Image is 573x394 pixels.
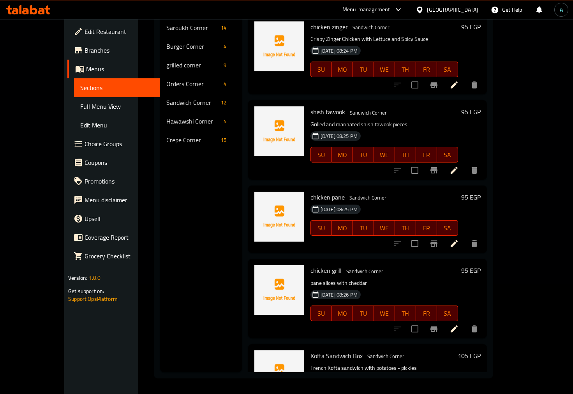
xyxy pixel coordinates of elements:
[74,78,160,97] a: Sections
[335,223,350,234] span: MO
[465,76,484,94] button: delete
[317,291,361,299] span: [DATE] 08:26 PM
[74,97,160,116] a: Full Menu View
[220,42,229,51] div: items
[342,5,390,14] div: Menu-management
[220,80,229,88] span: 4
[314,223,329,234] span: SU
[166,79,220,88] span: Orders Corner
[314,64,329,75] span: SU
[440,223,455,234] span: SA
[377,64,392,75] span: WE
[353,62,374,77] button: TU
[395,220,416,236] button: TH
[68,294,118,304] a: Support.OpsPlatform
[461,265,481,276] h6: 95 EGP
[353,306,374,321] button: TU
[398,149,413,161] span: TH
[218,24,229,32] span: 14
[407,162,423,178] span: Select to update
[419,149,434,161] span: FR
[458,350,481,361] h6: 105 EGP
[166,117,220,126] div: Hawawshi Corner
[310,147,332,163] button: SU
[67,228,160,247] a: Coverage Report
[160,74,242,93] div: Orders Corner4
[419,64,434,75] span: FR
[85,233,154,242] span: Coverage Report
[218,136,229,144] span: 15
[254,265,304,315] img: chicken grill
[85,27,154,36] span: Edit Restaurant
[166,135,217,145] span: Crepe Corner
[317,206,361,213] span: [DATE] 08:25 PM
[80,120,154,130] span: Edit Menu
[437,306,458,321] button: SA
[346,193,390,203] div: Sandwich Corner
[85,46,154,55] span: Branches
[419,223,434,234] span: FR
[335,149,350,161] span: MO
[218,23,229,32] div: items
[68,273,87,283] span: Version:
[346,193,390,202] span: Sandwich Corner
[310,306,332,321] button: SU
[356,64,371,75] span: TU
[461,192,481,203] h6: 95 EGP
[85,139,154,148] span: Choice Groups
[310,278,458,288] p: pane slices with cheddar
[310,220,332,236] button: SU
[166,42,220,51] span: Burger Corner
[377,308,392,319] span: WE
[343,267,386,276] span: Sandwich Corner
[166,23,217,32] span: Saroukh Corner
[67,209,160,228] a: Upsell
[560,5,563,14] span: A
[166,98,217,107] span: Sandwich Corner
[374,147,395,163] button: WE
[395,306,416,321] button: TH
[310,62,332,77] button: SU
[356,223,371,234] span: TU
[332,62,353,77] button: MO
[450,80,459,90] a: Edit menu item
[67,247,160,265] a: Grocery Checklist
[80,102,154,111] span: Full Menu View
[220,79,229,88] div: items
[85,251,154,261] span: Grocery Checklist
[314,149,329,161] span: SU
[425,320,443,338] button: Branch-specific-item
[437,220,458,236] button: SA
[349,23,393,32] span: Sandwich Corner
[450,324,459,334] a: Edit menu item
[332,220,353,236] button: MO
[310,120,458,129] p: Grilled and marinated shish tawook pieces
[335,64,350,75] span: MO
[80,83,154,92] span: Sections
[461,106,481,117] h6: 95 EGP
[85,158,154,167] span: Coupons
[220,118,229,125] span: 4
[86,64,154,74] span: Menus
[310,106,345,118] span: shish tawook
[88,273,100,283] span: 1.0.0
[220,60,229,70] div: items
[364,352,407,361] span: Sandwich Corner
[68,286,104,296] span: Get support on:
[160,15,242,152] nav: Menu sections
[314,308,329,319] span: SU
[317,133,361,140] span: [DATE] 08:25 PM
[374,306,395,321] button: WE
[67,22,160,41] a: Edit Restaurant
[160,18,242,37] div: Saroukh Corner14
[220,43,229,50] span: 4
[332,306,353,321] button: MO
[347,108,390,117] span: Sandwich Corner
[416,147,437,163] button: FR
[461,21,481,32] h6: 95 EGP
